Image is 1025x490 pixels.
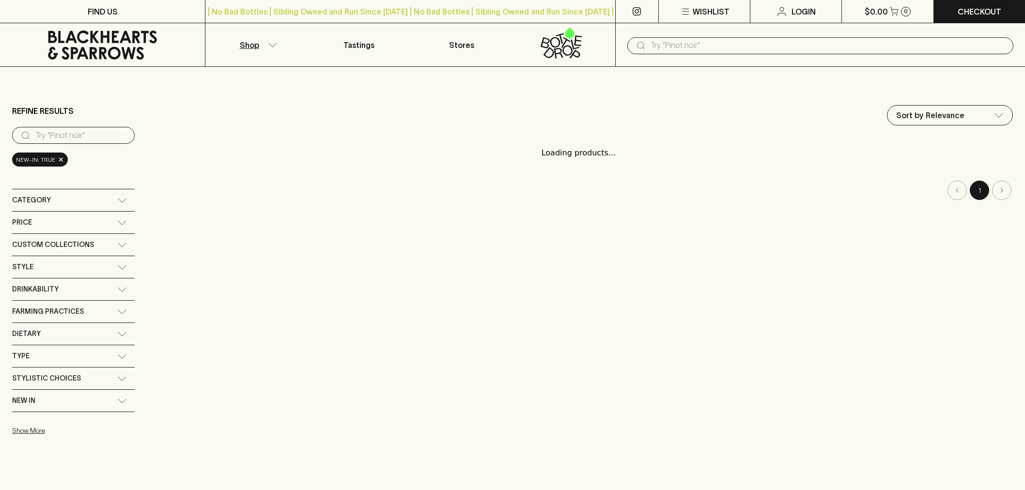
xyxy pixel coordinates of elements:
div: New In [12,390,135,412]
input: Try "Pinot noir" [651,38,1006,53]
p: Wishlist [693,6,730,17]
p: Sort by Relevance [896,109,964,121]
div: Style [12,256,135,278]
p: FIND US [88,6,118,17]
button: Shop [205,23,308,66]
p: Tastings [343,39,374,51]
div: Category [12,189,135,211]
p: $0.00 [865,6,888,17]
span: Drinkability [12,283,59,295]
p: Login [792,6,816,17]
button: page 1 [970,181,989,200]
button: Show More [12,421,139,441]
span: Farming Practices [12,306,84,318]
div: Drinkability [12,278,135,300]
a: Tastings [308,23,410,66]
div: Loading products... [144,138,1013,168]
div: Farming Practices [12,301,135,322]
span: New In [12,395,35,407]
p: Stores [449,39,474,51]
div: Stylistic Choices [12,367,135,389]
span: Style [12,261,33,273]
a: Stores [410,23,512,66]
p: 0 [904,9,908,14]
div: Sort by Relevance [887,106,1012,125]
div: Type [12,345,135,367]
p: Shop [240,39,259,51]
span: Dietary [12,328,41,340]
span: Category [12,194,51,206]
input: Try “Pinot noir” [35,128,127,143]
div: Price [12,212,135,233]
div: Dietary [12,323,135,345]
span: Price [12,216,32,229]
span: Type [12,350,30,362]
span: Stylistic Choices [12,372,81,384]
p: Checkout [958,6,1001,17]
div: Custom Collections [12,234,135,256]
nav: pagination navigation [144,181,1013,200]
p: Refine Results [12,105,74,117]
span: new-in: true [16,155,55,165]
span: × [58,154,64,165]
span: Custom Collections [12,239,94,251]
